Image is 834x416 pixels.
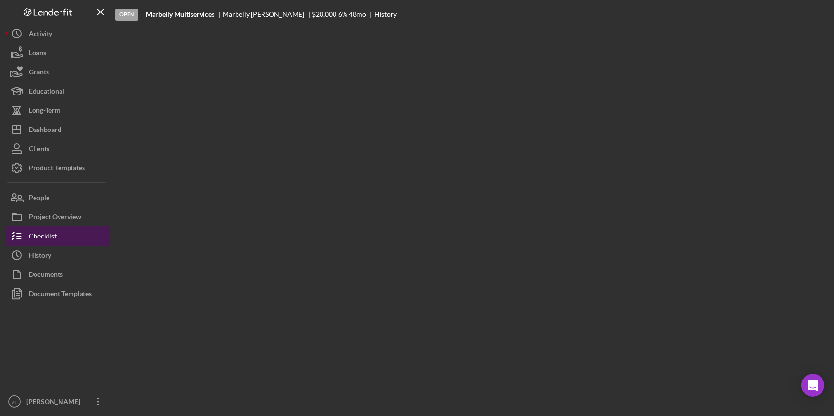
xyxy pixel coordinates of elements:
[24,392,86,414] div: [PERSON_NAME]
[5,139,110,158] button: Clients
[29,246,51,267] div: History
[5,265,110,284] button: Documents
[5,226,110,246] button: Checklist
[5,158,110,178] button: Product Templates
[5,82,110,101] button: Educational
[29,101,60,122] div: Long-Term
[29,158,85,180] div: Product Templates
[29,265,63,286] div: Documents
[349,11,366,18] div: 48 mo
[29,139,49,161] div: Clients
[5,188,110,207] button: People
[29,120,61,142] div: Dashboard
[5,24,110,43] button: Activity
[29,24,52,46] div: Activity
[5,43,110,62] button: Loans
[374,11,397,18] div: History
[29,43,46,65] div: Loans
[5,392,110,411] button: VT[PERSON_NAME]
[5,246,110,265] button: History
[29,226,57,248] div: Checklist
[5,62,110,82] button: Grants
[115,9,138,21] div: Open
[29,207,81,229] div: Project Overview
[146,11,214,18] b: Marbelly Multiservices
[801,374,824,397] div: Open Intercom Messenger
[5,284,110,303] button: Document Templates
[223,11,312,18] div: Marbelly [PERSON_NAME]
[338,11,347,18] div: 6 %
[12,399,17,404] text: VT
[5,120,110,139] button: Dashboard
[29,62,49,84] div: Grants
[312,10,337,18] span: $20,000
[29,82,64,103] div: Educational
[29,188,49,210] div: People
[29,284,92,306] div: Document Templates
[5,207,110,226] button: Project Overview
[5,101,110,120] button: Long-Term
